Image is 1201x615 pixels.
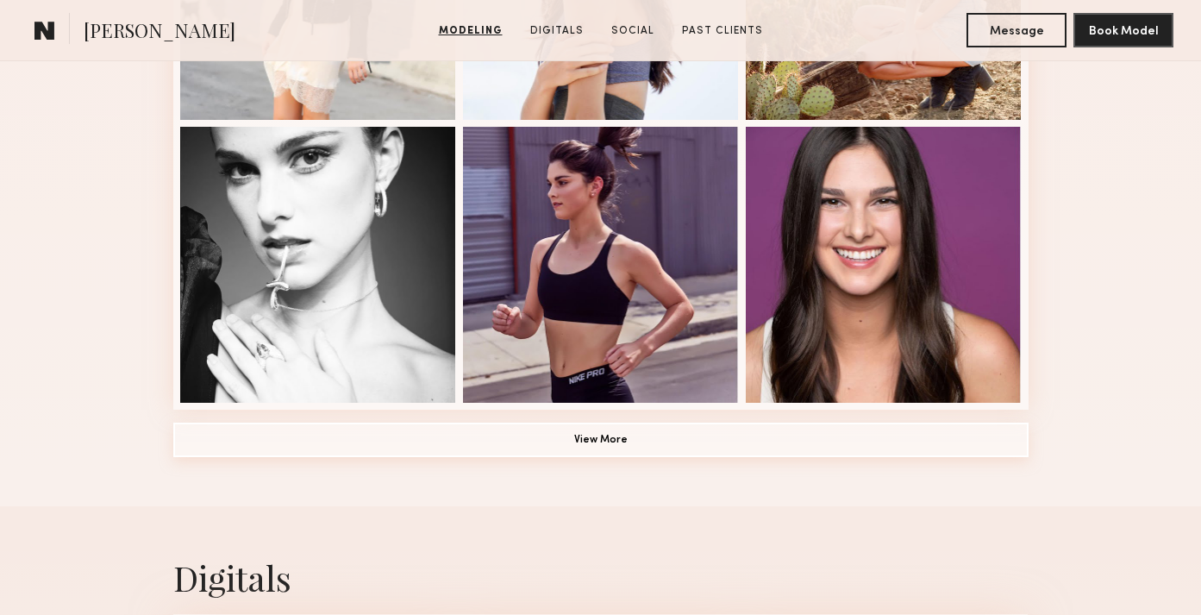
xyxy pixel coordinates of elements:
a: Modeling [432,23,510,39]
button: View More [173,423,1029,457]
button: Message [966,13,1067,47]
a: Social [604,23,661,39]
a: Book Model [1073,22,1173,37]
a: Digitals [523,23,591,39]
a: Past Clients [675,23,770,39]
span: [PERSON_NAME] [84,17,235,47]
div: Digitals [173,555,1029,600]
button: Book Model [1073,13,1173,47]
